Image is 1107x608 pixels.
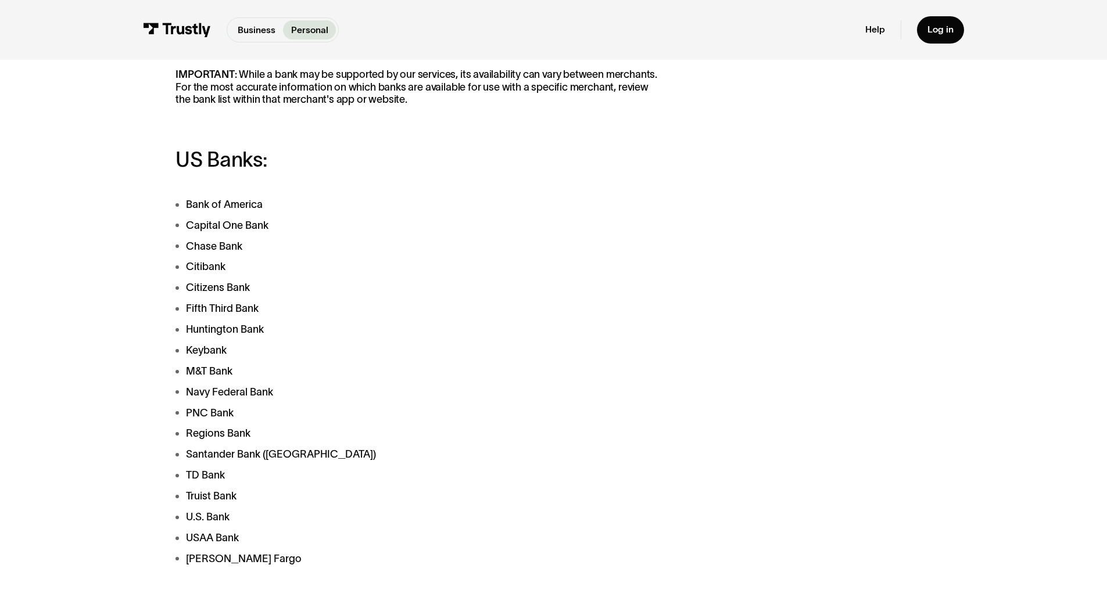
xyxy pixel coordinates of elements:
[865,24,885,35] a: Help
[175,447,662,462] li: Santander Bank ([GEOGRAPHIC_DATA])
[175,405,662,421] li: PNC Bank
[175,343,662,358] li: Keybank
[175,364,662,379] li: M&T Bank
[175,197,662,213] li: Bank of America
[175,259,662,275] li: Citibank
[927,24,954,35] div: Log in
[175,322,662,337] li: Huntington Bank
[175,530,662,546] li: USAA Bank
[175,509,662,525] li: U.S. Bank
[175,426,662,441] li: Regions Bank
[283,20,336,39] a: Personal
[175,239,662,254] li: Chase Bank
[175,551,662,567] li: [PERSON_NAME] Fargo
[917,16,964,44] a: Log in
[175,467,662,483] li: TD Bank
[175,19,662,106] p: Trustly works with most banks and financial institutions in the [GEOGRAPHIC_DATA] and more than 1...
[143,23,211,37] img: Trustly Logo
[175,384,662,400] li: Navy Federal Bank
[175,280,662,296] li: Citizens Bank
[175,148,662,171] h3: US Banks:
[175,488,662,504] li: Truist Bank
[230,20,283,39] a: Business
[175,69,234,80] strong: IMPORTANT
[175,218,662,233] li: Capital One Bank
[175,301,662,316] li: Fifth Third Bank
[291,23,328,37] p: Personal
[238,23,275,37] p: Business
